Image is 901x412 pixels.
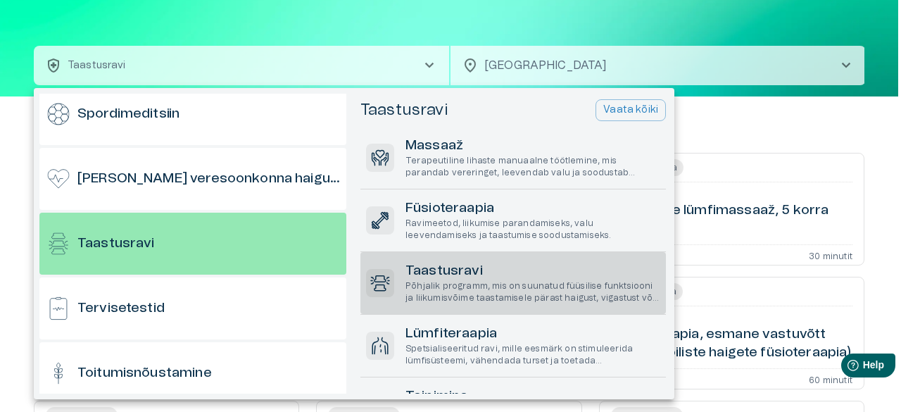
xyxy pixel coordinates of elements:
[405,137,660,156] h6: Massaaž
[603,103,658,118] p: Vaata kõiki
[77,235,155,254] h6: Taastusravi
[360,100,448,120] h5: Taastusravi
[77,105,179,124] h6: Spordimeditsiin
[405,199,660,218] h6: Füsioteraapia
[77,170,341,189] h6: [PERSON_NAME] veresoonkonna haigused
[77,364,212,383] h6: Toitumisnõustamine
[405,343,660,367] p: Spetsialiseeritud ravi, mille eesmärk on stimuleerida lümfisüsteemi, vähendada turset ja toetada ...
[405,325,660,344] h6: Lümfiteraapia
[77,299,165,318] h6: Tervisetestid
[405,387,660,406] h6: Teipimine
[405,280,660,304] p: Põhjalik programm, mis on suunatud füüsilise funktsiooni ja liikumisvõime taastamisele pärast hai...
[405,218,660,242] p: Ravimeetod, liikumise parandamiseks, valu leevendamiseks ja taastumise soodustamiseks.
[405,262,660,281] h6: Taastusravi
[791,348,901,387] iframe: Help widget launcher
[405,155,660,179] p: Terapeutiline lihaste manuaalne töötlemine, mis parandab vereringet, leevendab valu ja soodustab ...
[596,99,666,121] button: Vaata kõiki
